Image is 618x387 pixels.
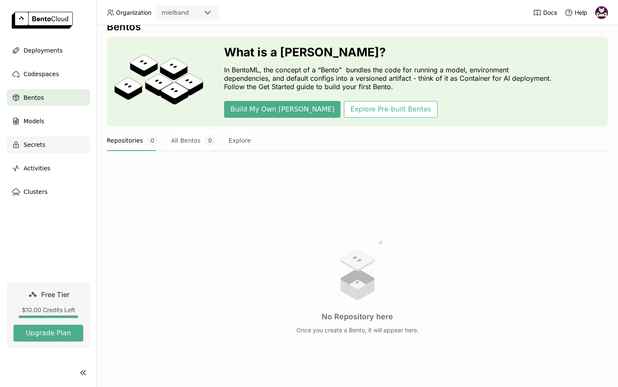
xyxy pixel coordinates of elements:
[7,136,90,153] a: Secrets
[13,325,83,342] button: Upgrade Plan
[7,160,90,177] a: Activities
[533,8,557,17] a: Docs
[107,130,158,151] button: Repositories
[24,93,44,103] span: Bentos
[116,9,151,16] span: Organization
[161,8,189,17] div: mielband
[41,290,69,299] span: Free Tier
[595,6,608,19] img: Nghĩa Võ
[326,239,389,302] img: no results
[24,140,45,150] span: Secrets
[344,101,437,118] button: Explore Pre-built Bentos
[24,116,44,126] span: Models
[224,66,556,91] p: In BentoML, the concept of a “Bento” bundles the code for running a model, environment dependenci...
[13,306,83,314] div: $10.00 Credits Left
[24,187,48,197] span: Clusters
[296,326,419,334] p: Once you create a Bento, it will appear here.
[7,283,90,348] a: Free Tier$10.00 Credits LeftUpgrade Plan
[205,135,215,146] span: 0
[224,101,341,118] button: Build My Own [PERSON_NAME]
[565,8,587,17] div: Help
[147,135,158,146] span: 0
[322,312,393,321] h3: No Repository here
[171,130,215,151] button: All Bentos
[7,42,90,59] a: Deployments
[7,89,90,106] a: Bentos
[7,113,90,130] a: Models
[229,130,251,151] button: Explore
[224,45,556,59] h3: What is a [PERSON_NAME]?
[12,12,73,29] img: logo
[7,66,90,82] a: Codespaces
[114,54,204,109] img: cover onboarding
[107,21,608,33] div: Bentos
[7,183,90,200] a: Clusters
[24,45,63,56] span: Deployments
[24,69,59,79] span: Codespaces
[543,9,557,16] span: Docs
[24,163,50,173] span: Activities
[190,9,190,17] input: Selected mielband.
[575,9,587,16] span: Help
